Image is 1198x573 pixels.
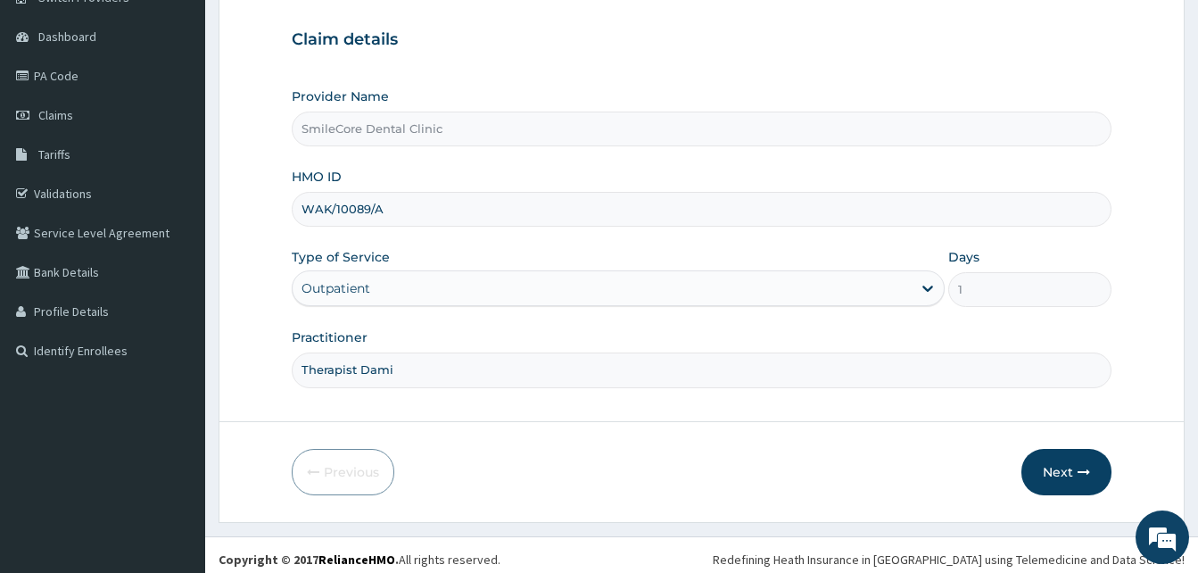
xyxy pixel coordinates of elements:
label: HMO ID [292,168,342,186]
a: RelianceHMO [318,552,395,568]
textarea: Type your message and hit 'Enter' [9,383,340,445]
img: d_794563401_company_1708531726252_794563401 [33,89,72,134]
span: Dashboard [38,29,96,45]
button: Next [1021,449,1111,495]
button: Previous [292,449,394,495]
label: Practitioner [292,328,368,346]
strong: Copyright © 2017 . [219,552,399,568]
span: We're online! [103,172,246,353]
div: Redefining Heath Insurance in [GEOGRAPHIC_DATA] using Telemedicine and Data Science! [713,551,1185,569]
span: Tariffs [38,146,70,162]
input: Enter Name [292,353,1111,387]
label: Provider Name [292,87,389,105]
div: Chat with us now [93,100,300,123]
div: Outpatient [302,279,370,297]
label: Days [948,248,979,266]
input: Enter HMO ID [292,192,1111,227]
label: Type of Service [292,248,390,266]
span: Claims [38,107,73,123]
h3: Claim details [292,30,1111,50]
div: Minimize live chat window [293,9,335,52]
